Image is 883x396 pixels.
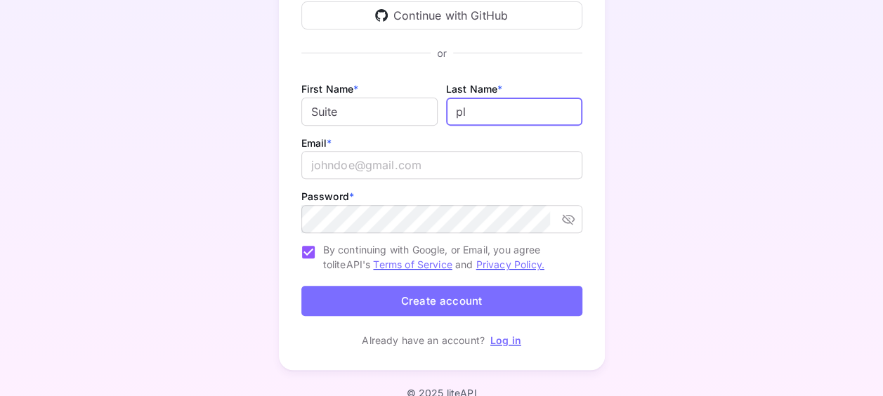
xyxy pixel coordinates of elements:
[490,334,521,346] a: Log in
[373,258,452,270] a: Terms of Service
[446,83,503,95] label: Last Name
[301,83,359,95] label: First Name
[301,151,582,179] input: johndoe@gmail.com
[301,190,354,202] label: Password
[362,333,485,348] p: Already have an account?
[476,258,544,270] a: Privacy Policy.
[446,98,582,126] input: Doe
[556,206,581,232] button: toggle password visibility
[323,242,571,272] span: By continuing with Google, or Email, you agree to liteAPI's and
[301,137,332,149] label: Email
[301,286,582,316] button: Create account
[301,98,438,126] input: John
[301,1,582,29] div: Continue with GitHub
